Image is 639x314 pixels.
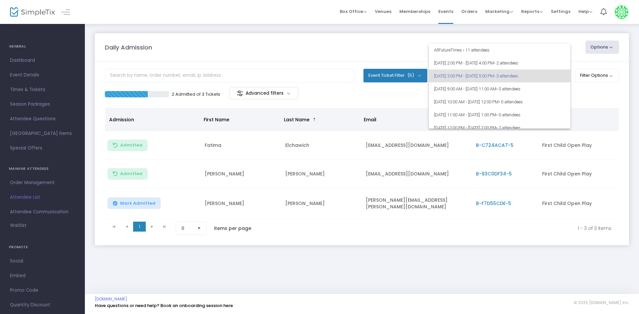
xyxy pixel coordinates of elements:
[494,73,518,78] span: • 3 attendees
[494,60,518,65] span: • 2 attendees
[434,108,565,121] span: [DATE] 11:00 AM - [DATE] 1:00 PM
[496,125,521,130] span: • 2 attendees
[499,99,523,104] span: • 0 attendees
[434,82,565,95] span: [DATE] 9:00 AM - [DATE] 11:00 AM
[434,121,565,134] span: [DATE] 12:00 PM - [DATE] 2:00 PM
[434,69,565,82] span: [DATE] 3:00 PM - [DATE] 5:00 PM
[496,112,521,117] span: • 0 attendees
[434,95,565,108] span: [DATE] 10:00 AM - [DATE] 12:00 PM
[434,56,565,69] span: [DATE] 2:00 PM - [DATE] 4:00 PM
[434,44,565,56] span: All Future Times • 11 attendees
[496,86,521,91] span: • 0 attendees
